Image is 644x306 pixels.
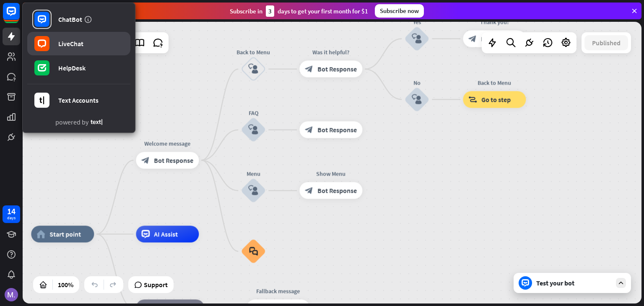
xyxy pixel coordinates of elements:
div: 14 [7,207,16,215]
span: Support [144,278,168,291]
div: Subscribe in days to get your first month for $1 [230,5,368,17]
span: AI Assist [154,230,178,238]
div: Back to Menu [457,78,532,87]
i: home_2 [36,230,45,238]
div: Yes [392,18,442,26]
i: block_user_input [248,64,258,74]
div: Welcome message [130,139,205,148]
i: block_user_input [248,125,258,135]
a: 14 days [3,205,20,223]
div: Back to Menu [228,48,278,57]
div: days [7,215,16,221]
i: block_goto [468,95,477,104]
button: Published [584,35,628,50]
i: block_user_input [412,34,422,44]
i: block_bot_response [305,126,313,134]
span: Bot Response [481,34,520,43]
i: block_bot_response [305,65,313,73]
div: 100% [55,278,76,291]
i: block_bot_response [141,156,150,164]
div: Thank you! [457,18,532,26]
i: block_user_input [412,94,422,104]
div: Show Menu [293,170,369,178]
div: Subscribe now [375,4,424,18]
span: Bot Response [317,187,357,195]
i: block_bot_response [468,34,477,43]
div: Menu [228,170,278,178]
span: Go to step [481,95,511,104]
i: block_user_input [248,186,258,196]
span: Bot Response [154,156,193,164]
div: Fallback message [240,287,316,296]
i: block_faq [249,247,258,256]
div: Test your bot [536,279,612,287]
button: Open LiveChat chat widget [7,3,32,29]
div: No [392,78,442,87]
span: Bot Response [317,126,357,134]
div: Was it helpful? [293,48,369,57]
span: Start point [49,230,81,238]
i: block_bot_response [305,187,313,195]
div: FAQ [228,109,278,117]
span: Bot Response [317,65,357,73]
div: 3 [266,5,274,17]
